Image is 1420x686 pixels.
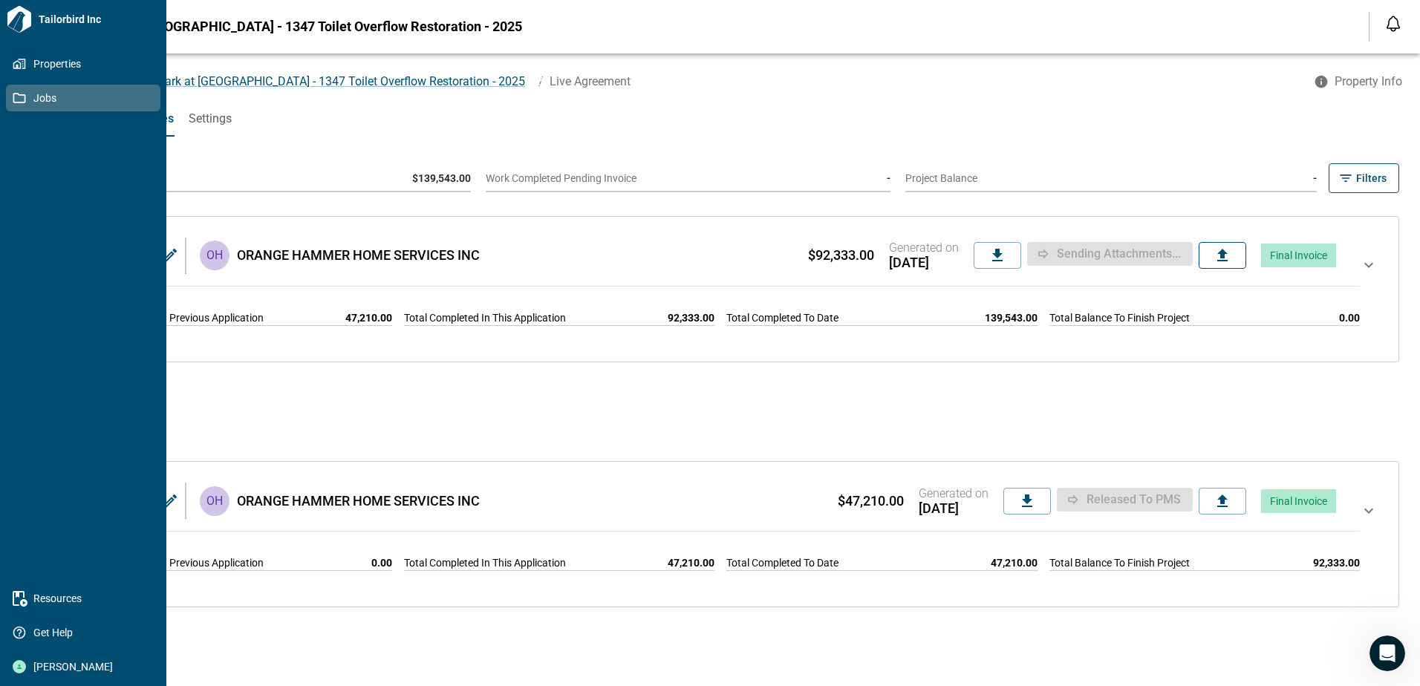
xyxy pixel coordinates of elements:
[726,310,838,325] span: Total Completed To Date
[808,248,874,263] span: $92,333.00
[1270,495,1327,507] span: Final Invoice
[985,310,1038,325] span: 139,543.00
[486,172,636,184] span: Work Completed Pending Invoice
[371,555,392,570] span: 0.00
[412,172,471,184] span: $139,543.00
[889,255,959,270] span: [DATE]
[726,555,838,570] span: Total Completed To Date
[1313,555,1360,570] span: 92,333.00
[1313,172,1317,184] span: -
[404,555,566,570] span: Total Completed In This Application
[1329,163,1399,193] button: Filters
[404,310,566,325] span: Total Completed In This Application
[120,74,525,88] span: IN-472 Park at [GEOGRAPHIC_DATA] - 1347 Toilet Overflow Restoration - 2025
[1270,249,1327,261] span: Final Invoice
[919,501,989,516] span: [DATE]
[919,486,989,501] span: Generated on
[889,241,959,255] span: Generated on
[1049,555,1190,570] span: Total Balance To Finish Project
[1369,636,1405,671] iframe: Intercom live chat
[53,19,522,34] span: IN-472 Park at [GEOGRAPHIC_DATA] - 1347 Toilet Overflow Restoration - 2025
[26,625,146,640] span: Get Help
[237,494,480,509] span: ORANGE HAMMER HOME SERVICES INC
[75,474,1384,595] div: Invoice ID5766OHORANGE HAMMER HOME SERVICES INC $47,210.00Generated on[DATE]Released to PMSFinal ...
[75,229,1384,350] div: Invoice ID5810OHORANGE HAMMER HOME SERVICES INC $92,333.00Generated on[DATE]Sending attachments.....
[39,73,1305,91] nav: breadcrumb
[26,659,146,674] span: [PERSON_NAME]
[237,248,480,263] span: ORANGE HAMMER HOME SERVICES INC
[668,555,714,570] span: 47,210.00
[1356,171,1387,186] span: Filters
[1335,74,1402,89] span: Property Info
[1049,310,1190,325] span: Total Balance To Finish Project
[905,172,977,184] span: Project Balance
[33,12,160,27] span: Tailorbird Inc
[1305,68,1414,95] button: Property Info
[1339,310,1360,325] span: 0.00
[189,111,232,126] span: Settings
[1381,12,1405,36] button: Open notification feed
[206,492,223,510] p: OH
[838,494,904,509] span: $47,210.00
[26,91,146,105] span: Jobs
[206,246,223,264] p: OH
[81,555,264,570] span: Total Completed In Previous Application
[991,555,1038,570] span: 47,210.00
[6,85,160,111] a: Jobs
[26,56,146,71] span: Properties
[6,50,160,77] a: Properties
[26,591,146,606] span: Resources
[668,310,714,325] span: 92,333.00
[550,74,631,88] span: Live Agreement
[81,310,264,325] span: Total Completed In Previous Application
[39,101,1420,137] div: base tabs
[345,310,392,325] span: 47,210.00
[887,172,890,184] span: -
